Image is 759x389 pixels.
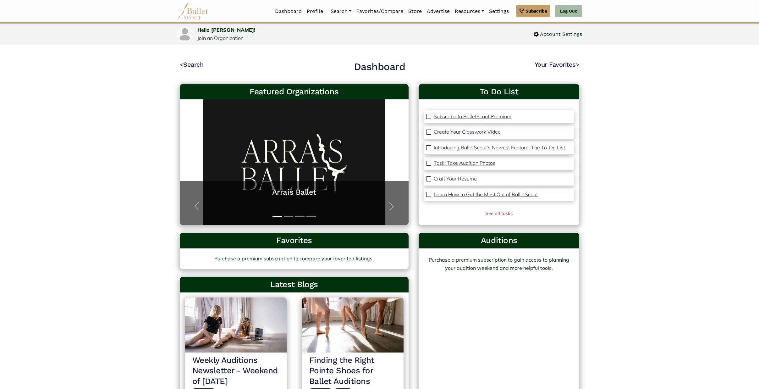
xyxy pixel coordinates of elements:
a: Join an Organization [197,35,244,41]
h3: Finding the Right Pointe Shoes for Ballet Auditions [309,355,396,387]
button: Slide 3 [295,213,305,220]
h3: Favorites [185,235,404,246]
a: Advertise [424,5,452,18]
a: Your Favorites [535,61,580,68]
p: Introducing BalletScout’s Newest Feature: The To-Do List [434,144,565,151]
h3: Auditions [424,235,574,246]
a: Search [328,5,354,18]
button: Slide 1 [272,213,282,220]
p: Learn How to Get the Most Out of BalletScout [434,191,538,197]
code: < [180,60,184,68]
a: Arrais Ballet [186,187,403,197]
a: Purchase a premium subscription to compare your favorited listings. [180,248,409,269]
h3: Weekly Auditions Newsletter - Weekend of [DATE] [192,355,279,387]
span: Subscribe [525,8,547,14]
a: Log Out [555,5,582,18]
span: Account Settings [539,30,582,38]
img: header_image.img [302,297,404,353]
p: Task: Take Audition Photos [434,160,495,166]
a: Account Settings [534,30,582,38]
button: Slide 4 [306,213,316,220]
p: Subscribe to BalletScout Premium [434,113,511,119]
h2: Dashboard [354,60,405,74]
a: Dashboard [272,5,304,18]
a: Subscribe [516,5,550,17]
h3: Latest Blogs [185,279,404,290]
h3: Featured Organizations [185,86,404,97]
a: Resources [452,5,487,18]
a: Store [406,5,424,18]
p: Create Your Classwork Video [434,129,501,135]
a: Subscribe to BalletScout Premium [434,113,511,121]
a: See all tasks [485,210,513,216]
img: gem.svg [519,8,524,14]
img: header_image.img [185,297,287,353]
a: Create Your Classwork Video [434,128,501,136]
p: Craft Your Resume [434,175,477,182]
a: To Do List [424,86,574,97]
a: Task: Take Audition Photos [434,159,495,167]
a: Favorites/Compare [354,5,406,18]
img: profile picture [178,27,192,41]
a: Settings [487,5,511,18]
a: Hello [PERSON_NAME]! [197,27,255,33]
a: <Search [180,61,204,68]
a: Learn How to Get the Most Out of BalletScout [434,191,538,199]
a: Purchase a premium subscription to gain access to planning your audition weekend and more helpful... [429,257,569,271]
a: Introducing BalletScout’s Newest Feature: The To-Do List [434,144,565,152]
a: Profile [304,5,326,18]
code: > [576,60,580,68]
a: Craft Your Resume [434,175,477,183]
button: Slide 2 [284,213,293,220]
